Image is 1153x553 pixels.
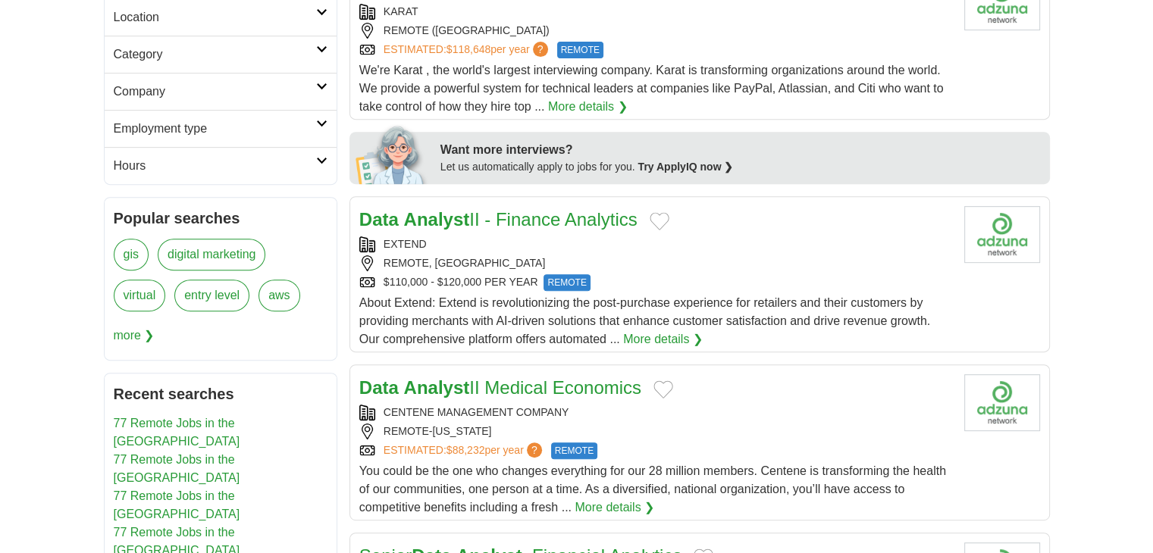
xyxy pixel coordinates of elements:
[105,73,337,110] a: Company
[158,239,266,270] a: digital marketing
[105,147,337,184] a: Hours
[404,377,470,398] strong: Analyst
[114,157,316,175] h2: Hours
[114,207,327,230] h2: Popular searches
[440,141,1041,159] div: Want more interviews?
[114,489,240,520] a: 77 Remote Jobs in the [GEOGRAPHIC_DATA]
[446,43,490,55] span: $118,648
[384,442,545,459] a: ESTIMATED:$88,232per year?
[440,159,1041,175] div: Let us automatically apply to jobs for you.
[359,236,952,252] div: EXTEND
[114,417,240,448] a: 77 Remote Jobs in the [GEOGRAPHIC_DATA]
[114,83,316,101] h2: Company
[114,453,240,484] a: 77 Remote Jobs in the [GEOGRAPHIC_DATA]
[258,280,299,311] a: aws
[527,442,542,458] span: ?
[384,42,551,58] a: ESTIMATED:$118,648per year?
[548,98,628,116] a: More details ❯
[557,42,603,58] span: REMOTE
[359,377,399,398] strong: Data
[114,239,149,270] a: gis
[404,209,470,230] strong: Analyst
[638,161,734,173] a: Try ApplyIQ now ❯
[114,8,316,27] h2: Location
[533,42,548,57] span: ?
[359,255,952,271] div: REMOTE, [GEOGRAPHIC_DATA]
[114,320,155,351] span: more ❯
[359,209,399,230] strong: Data
[356,123,429,184] img: apply-iq-scientist.png
[359,274,952,291] div: $110,000 - $120,000 PER YEAR
[105,36,337,73] a: Category
[359,4,952,20] div: KARAT
[359,23,952,39] div: REMOTE ([GEOGRAPHIC_DATA])
[359,423,952,439] div: REMOTE-[US_STATE]
[359,464,946,514] span: You could be the one who changes everything for our 28 million members. Centene is transforming t...
[105,110,337,147] a: Employment type
[114,45,316,64] h2: Category
[551,442,597,459] span: REMOTE
[359,405,952,420] div: CENTENE MANAGEMENT COMPANY
[114,120,316,138] h2: Employment type
[174,280,249,311] a: entry level
[446,444,485,456] span: $88,232
[653,380,673,398] button: Add to favorite jobs
[650,212,669,230] button: Add to favorite jobs
[114,383,327,405] h2: Recent searches
[623,330,703,348] a: More details ❯
[114,280,166,311] a: virtual
[359,209,638,230] a: Data AnalystII - Finance Analytics
[359,296,930,345] span: About Extend: Extend is revolutionizing the post-purchase experience for retailers and their cust...
[544,274,590,291] span: REMOTE
[359,64,944,113] span: We're Karat , the world's largest interviewing company. Karat is transforming organizations aroun...
[359,377,641,398] a: Data AnalystII Medical Economics
[964,206,1040,263] img: Company logo
[964,374,1040,431] img: Company logo
[575,498,654,517] a: More details ❯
